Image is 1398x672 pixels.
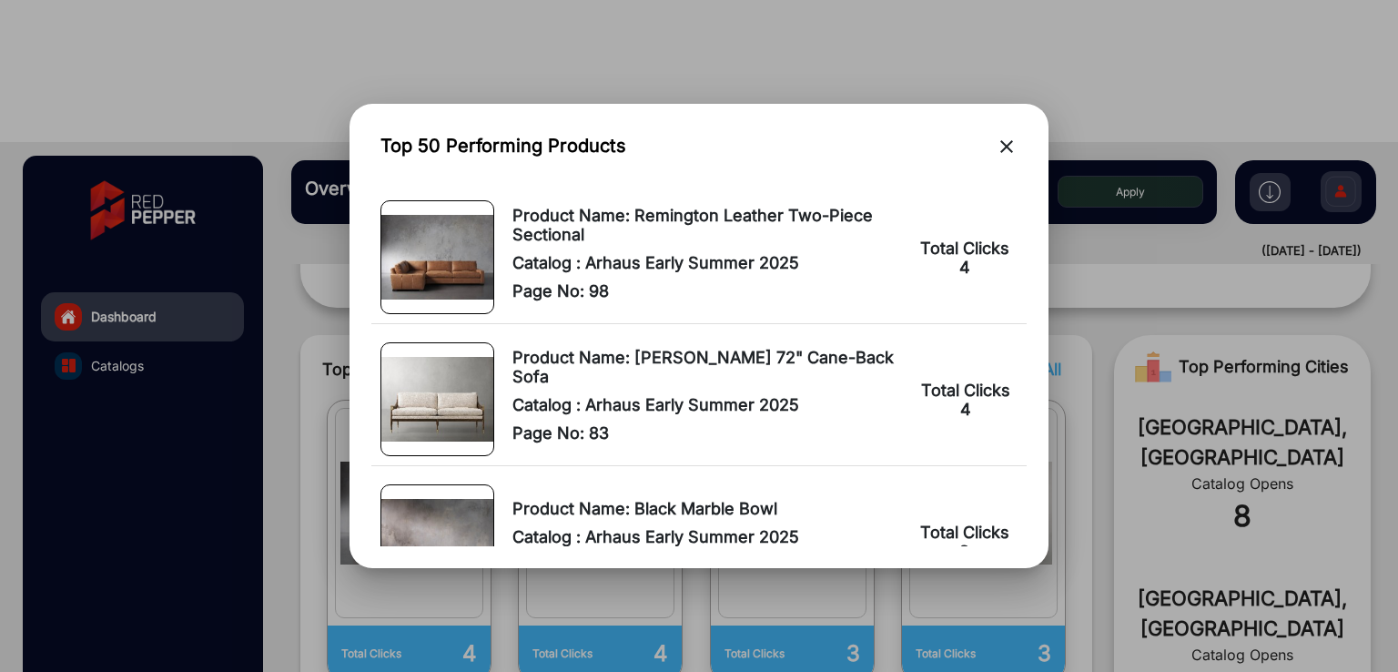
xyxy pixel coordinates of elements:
[512,499,898,518] span: Product Name: Black Marble Bowl
[381,215,493,299] img: Product Image
[512,206,898,244] span: Product Name: Remington Leather Two-Piece Sectional
[960,400,971,419] span: 4
[959,542,969,561] span: 3
[920,239,1009,258] span: Total Clicks
[512,253,898,272] span: Catalog : Arhaus Early Summer 2025
[380,135,626,157] h3: Top 50 Performing Products
[959,258,970,277] span: 4
[381,499,493,583] img: Product Image
[512,527,898,546] span: Catalog : Arhaus Early Summer 2025
[920,523,1009,542] span: Total Clicks
[921,381,1010,400] span: Total Clicks
[512,423,900,443] span: Page No: 83
[996,136,1018,158] mat-icon: close
[512,281,898,300] span: Page No: 98
[512,348,900,386] span: Product Name: [PERSON_NAME] 72" Cane-Back Sofa
[381,357,493,441] img: Product Image
[512,395,900,414] span: Catalog : Arhaus Early Summer 2025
